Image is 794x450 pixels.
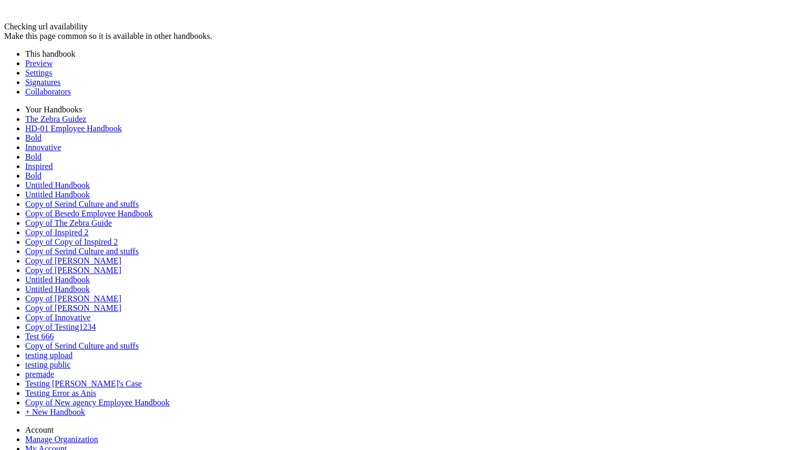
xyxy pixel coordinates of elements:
a: Copy of Inspired 2 [25,228,88,237]
a: + New Handbook [25,407,85,416]
a: Bold [25,152,41,161]
a: Copy of [PERSON_NAME] [25,294,121,303]
div: Make this page common so it is available in other handbooks. [4,32,790,41]
a: Untitled Handbook [25,285,90,294]
a: Copy of Serind Culture and stuffs [25,247,139,256]
a: Untitled Handbook [25,181,90,190]
a: Copy of Besedo Employee Handbook [25,209,153,218]
li: Your Handbooks [25,105,790,114]
li: Account [25,425,790,435]
a: HD-01 Employee Handbook [25,124,122,133]
a: Test 666 [25,332,54,341]
a: Bold [25,171,41,180]
a: Untitled Handbook [25,275,90,284]
a: Copy of Copy of Inspired 2 [25,237,118,246]
a: Bold [25,133,41,142]
a: Copy of [PERSON_NAME] [25,256,121,265]
a: Copy of Serind Culture and stuffs [25,341,139,350]
a: Testing Error as Anis [25,389,96,397]
a: Collaborators [25,87,71,96]
a: Manage Organization [25,435,98,444]
a: The Zebra Guidez [25,114,86,123]
a: Copy of Serind Culture and stuffs [25,200,139,208]
a: premade [25,370,54,379]
a: Copy of [PERSON_NAME] [25,266,121,275]
span: Checking url availability [4,22,88,31]
a: Copy of Innovative [25,313,90,322]
a: Copy of Testing1234 [25,322,96,331]
li: This handbook [25,49,790,59]
a: Settings [25,68,53,77]
a: Inspired [25,162,53,171]
a: Untitled Handbook [25,190,90,199]
a: Innovative [25,143,61,152]
a: Preview [25,59,53,68]
a: testing upload [25,351,72,360]
a: testing public [25,360,71,369]
a: Copy of The Zebra Guide [25,218,112,227]
a: Signatures [25,78,61,87]
a: Copy of [PERSON_NAME] [25,304,121,312]
a: Testing [PERSON_NAME]'s Case [25,379,142,388]
a: Copy of New agency Employee Handbook [25,398,170,407]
